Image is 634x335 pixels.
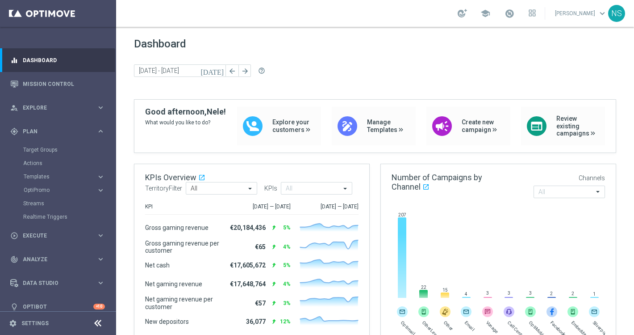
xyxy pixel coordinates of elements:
[96,255,105,263] i: keyboard_arrow_right
[23,105,96,110] span: Explore
[23,210,115,224] div: Realtime Triggers
[10,72,105,96] div: Mission Control
[10,303,105,310] button: lightbulb Optibot +10
[23,160,93,167] a: Actions
[10,104,18,112] i: person_search
[10,303,18,311] i: lightbulb
[10,104,96,112] div: Explore
[10,295,105,318] div: Optibot
[96,173,105,181] i: keyboard_arrow_right
[23,280,96,286] span: Data Studio
[10,48,105,72] div: Dashboard
[10,232,105,239] button: play_circle_outline Execute keyboard_arrow_right
[96,186,105,195] i: keyboard_arrow_right
[597,8,607,18] span: keyboard_arrow_down
[9,319,17,327] i: settings
[10,279,96,287] div: Data Studio
[23,183,115,197] div: OptiPromo
[480,8,490,18] span: school
[23,233,96,238] span: Execute
[10,56,18,64] i: equalizer
[10,280,105,287] button: Data Studio keyboard_arrow_right
[10,81,105,88] button: Mission Control
[23,146,93,153] a: Target Groups
[24,187,96,193] div: OptiPromo
[23,170,115,183] div: Templates
[10,127,18,136] i: gps_fixed
[10,104,105,111] button: person_search Explore keyboard_arrow_right
[23,173,105,180] button: Templates keyboard_arrow_right
[21,321,49,326] a: Settings
[23,187,105,194] button: OptiPromo keyboard_arrow_right
[23,200,93,207] a: Streams
[608,5,625,22] div: NS
[10,232,18,240] i: play_circle_outline
[96,231,105,240] i: keyboard_arrow_right
[10,255,18,263] i: track_changes
[96,127,105,136] i: keyboard_arrow_right
[96,103,105,112] i: keyboard_arrow_right
[10,232,96,240] div: Execute
[23,295,93,318] a: Optibot
[23,197,115,210] div: Streams
[96,279,105,287] i: keyboard_arrow_right
[10,57,105,64] button: equalizer Dashboard
[23,72,105,96] a: Mission Control
[24,187,88,193] span: OptiPromo
[10,128,105,135] button: gps_fixed Plan keyboard_arrow_right
[10,256,105,263] button: track_changes Analyze keyboard_arrow_right
[23,129,96,134] span: Plan
[23,213,93,221] a: Realtime Triggers
[10,255,96,263] div: Analyze
[24,174,88,179] span: Templates
[554,7,608,20] a: [PERSON_NAME]keyboard_arrow_down
[24,174,96,179] div: Templates
[23,143,115,157] div: Target Groups
[93,304,105,310] div: +10
[10,127,96,136] div: Plan
[23,157,115,170] div: Actions
[23,257,96,262] span: Analyze
[23,48,105,72] a: Dashboard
